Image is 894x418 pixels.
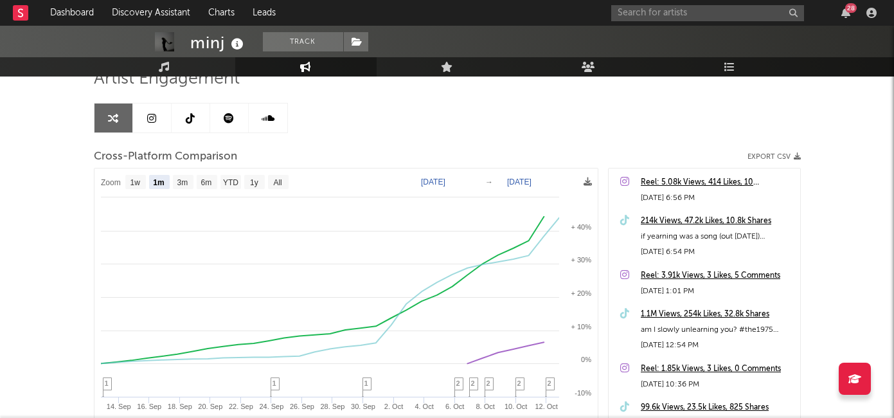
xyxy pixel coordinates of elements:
[384,403,402,410] text: 2. Oct
[222,178,238,187] text: YTD
[517,379,521,387] span: 2
[641,377,794,392] div: [DATE] 10:36 PM
[507,177,532,186] text: [DATE]
[94,71,240,87] span: Artist Engagement
[641,190,794,206] div: [DATE] 6:56 PM
[273,379,276,387] span: 1
[250,178,258,187] text: 1y
[105,379,109,387] span: 1
[641,338,794,353] div: [DATE] 12:54 PM
[548,379,551,387] span: 2
[641,244,794,260] div: [DATE] 6:54 PM
[167,403,192,410] text: 18. Sep
[641,307,794,322] a: 1.1M Views, 254k Likes, 32.8k Shares
[259,403,283,410] text: 24. Sep
[456,379,460,387] span: 2
[845,3,857,13] div: 28
[101,178,121,187] text: Zoom
[130,178,140,187] text: 1w
[445,403,463,410] text: 6. Oct
[575,389,591,397] text: -10%
[641,400,794,415] a: 99.6k Views, 23.5k Likes, 825 Shares
[571,256,591,264] text: + 30%
[571,323,591,331] text: + 10%
[535,403,557,410] text: 12. Oct
[415,403,433,410] text: 4. Oct
[273,178,282,187] text: All
[263,32,343,51] button: Track
[581,356,591,363] text: 0%
[641,214,794,229] a: 214k Views, 47.2k Likes, 10.8k Shares
[106,403,130,410] text: 14. Sep
[841,8,850,18] button: 28
[153,178,164,187] text: 1m
[641,361,794,377] a: Reel: 1.85k Views, 3 Likes, 0 Comments
[351,403,375,410] text: 30. Sep
[190,32,247,53] div: minj
[198,403,222,410] text: 20. Sep
[485,177,493,186] text: →
[641,284,794,299] div: [DATE] 1:01 PM
[471,379,475,387] span: 2
[364,379,368,387] span: 1
[747,153,801,161] button: Export CSV
[137,403,161,410] text: 16. Sep
[641,322,794,338] div: am I slowly unlearning you? #the1975 #yearning #altrock #newmusic #minj
[201,178,211,187] text: 6m
[476,403,494,410] text: 8. Oct
[289,403,314,410] text: 26. Sep
[641,175,794,190] a: Reel: 5.08k Views, 414 Likes, 10 Comments
[228,403,253,410] text: 22. Sep
[421,177,445,186] text: [DATE]
[611,5,804,21] input: Search for artists
[487,379,490,387] span: 2
[320,403,344,410] text: 28. Sep
[641,229,794,244] div: if yearning was a song (out [DATE]) #originalmusic #newmusic #the1975 #minj #altrock
[94,149,237,165] span: Cross-Platform Comparison
[641,268,794,284] a: Reel: 3.91k Views, 3 Likes, 5 Comments
[504,403,526,410] text: 10. Oct
[571,289,591,297] text: + 20%
[177,178,188,187] text: 3m
[571,223,591,231] text: + 40%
